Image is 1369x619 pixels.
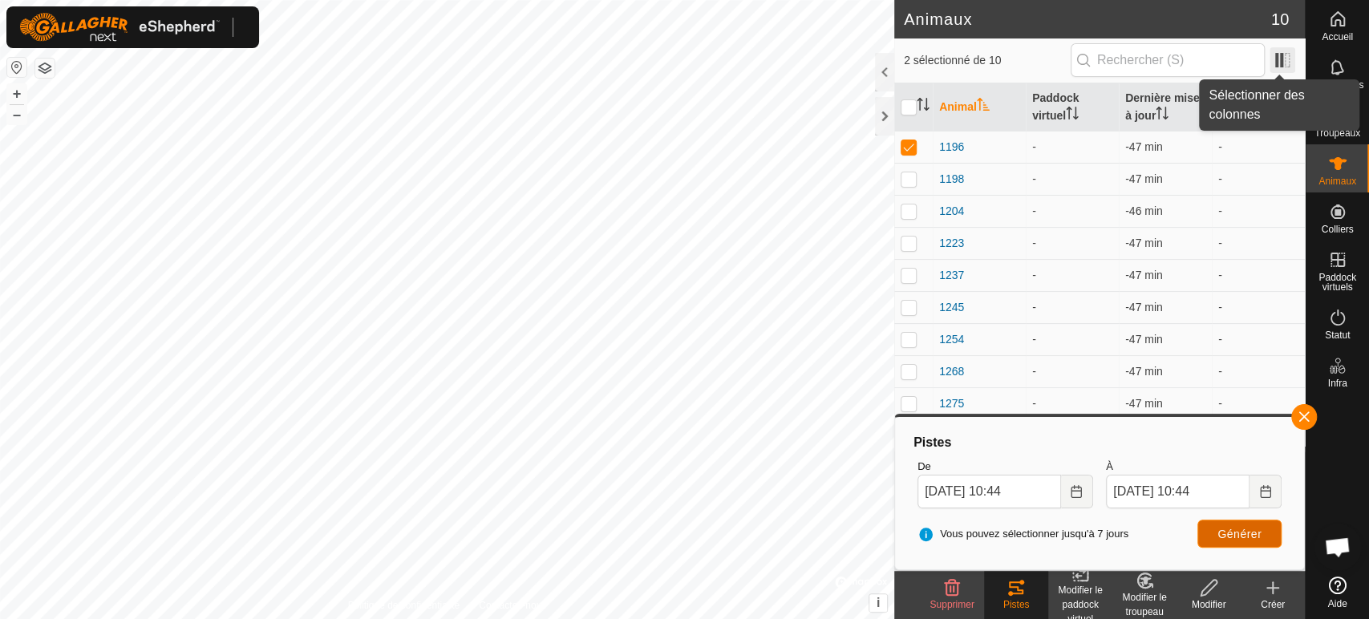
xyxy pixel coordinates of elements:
[7,84,26,103] button: +
[1197,520,1282,548] button: Générer
[1327,378,1347,388] span: Infra
[348,598,460,613] a: Politique de confidentialité
[1241,597,1305,612] div: Créer
[939,171,964,188] span: 1198
[1325,330,1350,340] span: Statut
[1322,32,1353,42] span: Accueil
[930,599,974,610] span: Supprimer
[35,59,55,78] button: Couches de carte
[1306,570,1369,615] a: Aide
[917,100,930,113] p-sorticon: Activer pour trier
[1125,140,1163,153] span: 15 oct. 2025, 10 h 25
[1032,301,1036,314] app-display-virtual-paddock-transition: -
[1212,259,1305,291] td: -
[1119,83,1212,131] th: Dernière mise à jour
[1125,269,1163,281] span: 15 oct. 2025, 10 h 26
[1327,599,1347,609] span: Aide
[1212,163,1305,195] td: -
[1212,291,1305,323] td: -
[1106,459,1282,475] label: À
[7,105,26,124] button: –
[1032,140,1036,153] app-display-virtual-paddock-transition: -
[1321,225,1353,234] span: Colliers
[1156,109,1169,122] p-sorticon: Activer pour trier
[1032,172,1036,185] app-display-virtual-paddock-transition: -
[1032,237,1036,249] app-display-virtual-paddock-transition: -
[1282,100,1295,113] p-sorticon: Activer pour trier
[1032,365,1036,378] app-display-virtual-paddock-transition: -
[939,331,964,348] span: 1254
[1212,387,1305,419] td: -
[1314,128,1360,138] span: Troupeaux
[1212,323,1305,355] td: -
[1212,131,1305,163] td: -
[1177,597,1241,612] div: Modifier
[939,363,964,380] span: 1268
[1311,80,1363,90] span: Notifications
[1071,43,1265,77] input: Rechercher (S)
[869,594,887,612] button: i
[1271,7,1289,31] span: 10
[1318,176,1356,186] span: Animaux
[1125,301,1163,314] span: 15 oct. 2025, 10 h 26
[1125,397,1163,410] span: 15 oct. 2025, 10 h 26
[1066,109,1079,122] p-sorticon: Activer pour trier
[939,299,964,316] span: 1245
[904,10,1271,29] h2: Animaux
[1032,269,1036,281] app-display-virtual-paddock-transition: -
[1212,195,1305,227] td: -
[939,235,964,252] span: 1223
[19,13,220,42] img: Logo Gallagher
[1310,273,1365,292] span: Paddock virtuels
[917,526,1128,542] span: Vous pouvez sélectionner jusqu'à 7 jours
[1032,204,1036,217] app-display-virtual-paddock-transition: -
[917,459,1093,475] label: De
[904,52,1071,69] span: 2 sélectionné de 10
[1212,355,1305,387] td: -
[911,433,1288,452] div: Pistes
[1125,333,1163,346] span: 15 oct. 2025, 10 h 26
[1112,590,1177,619] div: Modifier le troupeau
[1125,204,1163,217] span: 15 oct. 2025, 10 h 26
[1314,523,1362,571] div: Open chat
[1061,475,1093,508] button: Choose Date
[1212,83,1305,131] th: Batterie
[7,58,26,77] button: Réinitialiser la carte
[1125,172,1163,185] span: 15 oct. 2025, 10 h 26
[479,598,546,613] a: Contactez-nous
[1250,475,1282,508] button: Choose Date
[933,83,1026,131] th: Animal
[1217,528,1262,540] span: Générer
[977,100,990,113] p-sorticon: Activer pour trier
[1032,397,1036,410] app-display-virtual-paddock-transition: -
[939,203,964,220] span: 1204
[1125,365,1163,378] span: 15 oct. 2025, 10 h 26
[939,139,964,156] span: 1196
[1032,333,1036,346] app-display-virtual-paddock-transition: -
[1212,227,1305,259] td: -
[939,267,964,284] span: 1237
[1026,83,1119,131] th: Paddock virtuel
[984,597,1048,612] div: Pistes
[877,596,880,609] span: i
[939,395,964,412] span: 1275
[1125,237,1163,249] span: 15 oct. 2025, 10 h 25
